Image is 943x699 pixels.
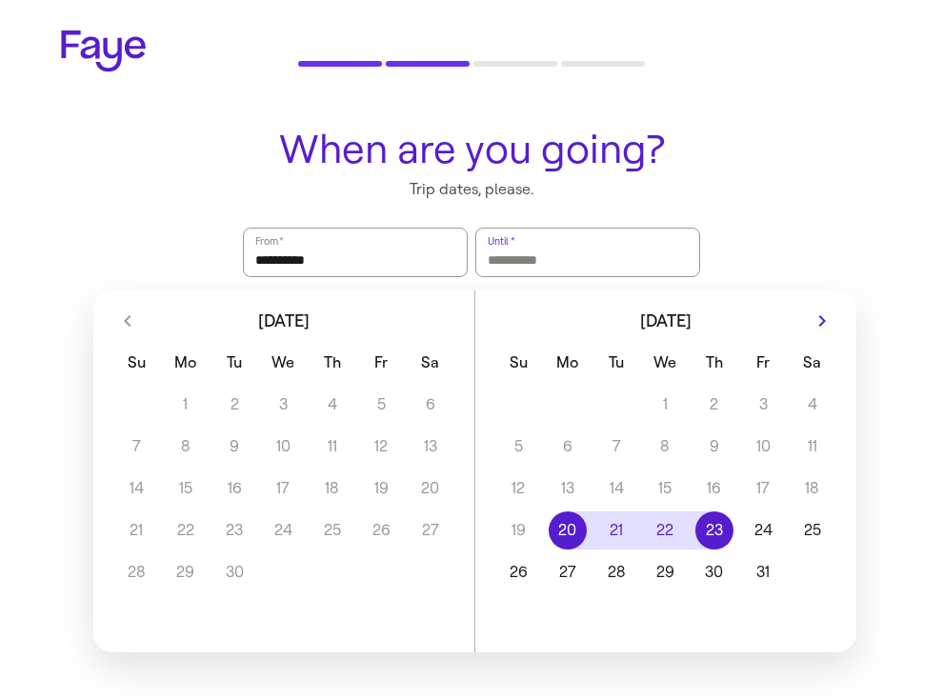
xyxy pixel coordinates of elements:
span: Wednesday [261,344,306,382]
span: Thursday [692,344,736,382]
span: Monday [163,344,208,382]
span: Monday [545,344,590,382]
span: [DATE] [640,312,692,330]
span: Tuesday [593,344,638,382]
button: 25 [788,511,836,549]
span: Friday [741,344,786,382]
button: 29 [641,553,690,591]
button: 22 [641,511,690,549]
button: 31 [739,553,788,591]
p: Trip dates, please. [231,179,712,200]
label: Until [486,231,516,250]
span: Saturday [408,344,452,382]
button: 26 [494,553,543,591]
span: Thursday [310,344,354,382]
button: 23 [690,511,738,549]
span: Wednesday [643,344,688,382]
button: 27 [543,553,592,591]
span: [DATE] [258,312,310,330]
button: 21 [592,511,640,549]
h1: When are you going? [231,128,712,171]
span: Sunday [496,344,541,382]
span: Sunday [114,344,159,382]
button: 30 [690,553,738,591]
span: Tuesday [211,344,256,382]
button: Next month [807,306,837,336]
button: 28 [592,553,640,591]
span: Friday [359,344,404,382]
button: 24 [739,511,788,549]
label: From [253,231,285,250]
span: Saturday [790,344,834,382]
button: 20 [543,511,592,549]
